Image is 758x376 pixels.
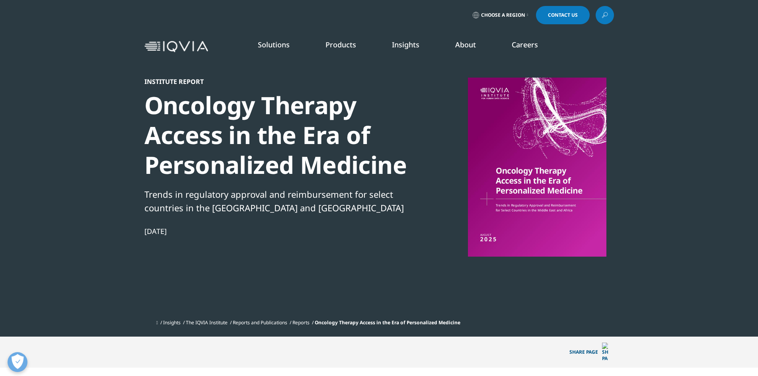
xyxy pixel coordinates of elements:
a: Insights [163,319,181,326]
a: The IQVIA Institute [186,319,228,326]
a: Solutions [258,40,290,49]
img: Share PAGE [602,343,608,362]
span: Contact Us [548,13,578,18]
nav: Primary [211,28,614,65]
div: Trends in regulatory approval and reimbursement for select countries in the [GEOGRAPHIC_DATA] and... [144,187,417,214]
a: Reports and Publications [233,319,287,326]
div: Institute Report [144,78,417,86]
a: About [455,40,476,49]
div: Oncology Therapy Access in the Era of Personalized Medicine [144,90,417,180]
img: IQVIA Healthcare Information Technology and Pharma Clinical Research Company [144,41,208,53]
a: Reports [292,319,310,326]
a: Contact Us [536,6,590,24]
button: Share PAGEShare PAGE [563,337,614,368]
a: Careers [512,40,538,49]
span: Choose a Region [481,12,525,18]
button: Open Preferences [8,352,27,372]
a: Insights [392,40,419,49]
span: Oncology Therapy Access in the Era of Personalized Medicine [315,319,460,326]
div: [DATE] [144,226,417,236]
a: Products [325,40,356,49]
p: Share PAGE [563,337,614,368]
